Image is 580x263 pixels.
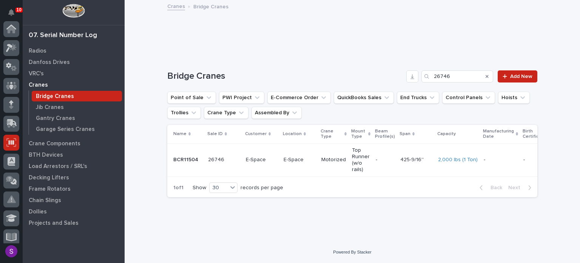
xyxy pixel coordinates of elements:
[333,250,371,254] a: Powered By Stacker
[505,184,537,191] button: Next
[523,157,549,163] p: -
[167,92,216,104] button: Point of Sale
[193,185,206,191] p: Show
[23,68,125,79] a: VRC's
[219,92,264,104] button: PWI Project
[245,130,267,138] p: Customer
[17,7,22,12] p: 10
[29,113,125,123] a: Gantry Cranes
[284,157,315,163] p: E-Space
[23,183,125,195] a: Frame Rotators
[283,130,302,138] p: Location
[523,127,546,141] p: Birth Certificate
[29,186,71,193] p: Frame Rotators
[29,59,70,66] p: Danfoss Drives
[62,4,85,18] img: Workspace Logo
[29,31,97,40] div: 07. Serial Number Log
[167,71,403,82] h1: Bridge Cranes
[421,70,493,82] input: Search
[498,70,537,82] a: Add New
[3,243,19,259] button: users-avatar
[23,172,125,183] a: Decking Lifters
[29,209,47,215] p: Dollies
[474,184,505,191] button: Back
[173,130,187,138] p: Name
[29,174,69,181] p: Decking Lifters
[483,127,514,141] p: Manufacturing Date
[29,48,46,54] p: Radios
[29,140,80,147] p: Crane Components
[36,93,74,100] p: Bridge Cranes
[29,124,125,134] a: Garage Series Cranes
[321,127,342,141] p: Crane Type
[508,184,525,191] span: Next
[246,157,278,163] p: E-Space
[167,2,185,10] a: Cranes
[167,107,201,119] button: Trollies
[36,115,75,122] p: Gantry Cranes
[204,107,248,119] button: Crane Type
[23,79,125,90] a: Cranes
[29,152,63,159] p: BTH Devices
[321,157,346,163] p: Motorized
[23,138,125,149] a: Crane Components
[376,157,394,163] p: -
[23,217,125,229] a: Projects and Sales
[23,149,125,160] a: BTH Devices
[334,92,394,104] button: QuickBooks Sales
[23,160,125,172] a: Load Arrestors / SRL's
[29,70,44,77] p: VRC's
[29,91,125,101] a: Bridge Cranes
[23,195,125,206] a: Chain Slings
[397,92,439,104] button: End Trucks
[29,220,79,227] p: Projects and Sales
[442,92,495,104] button: Control Panels
[29,197,61,204] p: Chain Slings
[352,147,370,173] p: Top Runner (w/o rails)
[207,130,223,138] p: Sale ID
[36,104,64,111] p: Jib Cranes
[438,157,478,163] a: 2,000 lbs (1 Ton)
[193,2,228,10] p: Bridge Cranes
[29,82,48,89] p: Cranes
[510,74,532,79] span: Add New
[173,155,200,163] p: BCR11504
[29,102,125,112] a: Jib Cranes
[29,163,87,170] p: Load Arrestors / SRL's
[400,155,425,163] p: 425-9/16''
[484,157,517,163] p: -
[208,155,226,163] p: 26746
[23,206,125,217] a: Dollies
[9,9,19,21] div: Notifications10
[251,107,302,119] button: Assembled By
[241,185,283,191] p: records per page
[437,130,456,138] p: Capacity
[267,92,331,104] button: E-Commerce Order
[400,130,410,138] p: Span
[23,45,125,56] a: Radios
[3,5,19,20] button: Notifications
[36,126,95,133] p: Garage Series Cranes
[375,127,395,141] p: Beam Profile(s)
[167,179,190,197] p: 1 of 1
[210,184,228,192] div: 30
[486,184,502,191] span: Back
[498,92,530,104] button: Hoists
[351,127,366,141] p: Mount Type
[23,56,125,68] a: Danfoss Drives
